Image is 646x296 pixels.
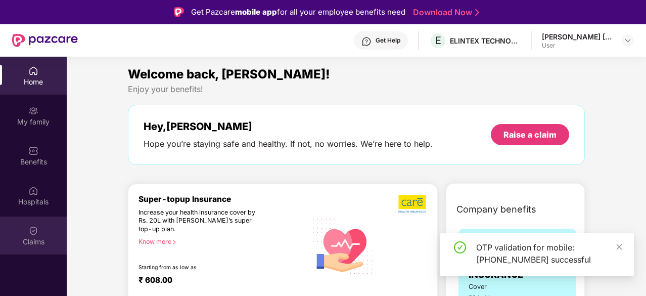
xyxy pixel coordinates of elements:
div: Know more [139,238,301,245]
span: close [616,243,623,250]
div: Raise a claim [503,129,557,140]
div: Enjoy your benefits! [128,84,585,95]
span: check-circle [454,241,466,253]
div: Get Help [376,36,400,45]
img: svg+xml;base64,PHN2ZyBpZD0iRHJvcGRvd24tMzJ4MzIiIHhtbG5zPSJodHRwOi8vd3d3LnczLm9yZy8yMDAwL3N2ZyIgd2... [624,36,632,45]
img: svg+xml;base64,PHN2ZyB3aWR0aD0iMjAiIGhlaWdodD0iMjAiIHZpZXdCb3g9IjAgMCAyMCAyMCIgZmlsbD0ibm9uZSIgeG... [28,106,38,116]
img: svg+xml;base64,PHN2ZyB4bWxucz0iaHR0cDovL3d3dy53My5vcmcvMjAwMC9zdmciIHhtbG5zOnhsaW5rPSJodHRwOi8vd3... [307,209,379,282]
div: Hope you’re staying safe and healthy. If not, no worries. We’re here to help. [144,139,433,149]
span: Welcome back, [PERSON_NAME]! [128,67,330,81]
span: Company benefits [456,202,536,217]
strong: mobile app [235,7,277,17]
img: b5dec4f62d2307b9de63beb79f102df3.png [398,194,427,214]
a: Download Now [413,7,476,18]
div: ELINTEX TECHNOLOGIES PRIVATE LIMITED [450,36,521,46]
img: New Pazcare Logo [12,34,78,47]
div: Hey, [PERSON_NAME] [144,120,433,133]
img: Logo [174,7,184,17]
div: Super-topup Insurance [139,194,307,204]
img: svg+xml;base64,PHN2ZyBpZD0iSG9tZSIgeG1sbnM9Imh0dHA6Ly93d3cudzMub3JnLzIwMDAvc3ZnIiB3aWR0aD0iMjAiIG... [28,66,38,76]
div: ₹ 608.00 [139,275,297,287]
img: svg+xml;base64,PHN2ZyBpZD0iQmVuZWZpdHMiIHhtbG5zPSJodHRwOi8vd3d3LnczLm9yZy8yMDAwL3N2ZyIgd2lkdGg9Ij... [28,146,38,156]
img: svg+xml;base64,PHN2ZyBpZD0iQ2xhaW0iIHhtbG5zPSJodHRwOi8vd3d3LnczLm9yZy8yMDAwL3N2ZyIgd2lkdGg9IjIwIi... [28,226,38,236]
div: Increase your health insurance cover by Rs. 20L with [PERSON_NAME]’s super top-up plan. [139,208,263,234]
span: E [435,34,441,47]
div: User [542,41,613,50]
img: Stroke [475,7,479,18]
img: svg+xml;base64,PHN2ZyBpZD0iSGVscC0zMngzMiIgeG1sbnM9Imh0dHA6Ly93d3cudzMub3JnLzIwMDAvc3ZnIiB3aWR0aD... [361,36,372,47]
div: Get Pazcare for all your employee benefits need [191,6,405,18]
span: Cover [469,282,505,292]
img: svg+xml;base64,PHN2ZyBpZD0iSG9zcGl0YWxzIiB4bWxucz0iaHR0cDovL3d3dy53My5vcmcvMjAwMC9zdmciIHdpZHRoPS... [28,186,38,196]
div: [PERSON_NAME] [PERSON_NAME] [542,32,613,41]
div: OTP validation for mobile: [PHONE_NUMBER] successful [476,241,622,266]
div: Starting from as low as [139,264,264,271]
span: right [171,239,177,245]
